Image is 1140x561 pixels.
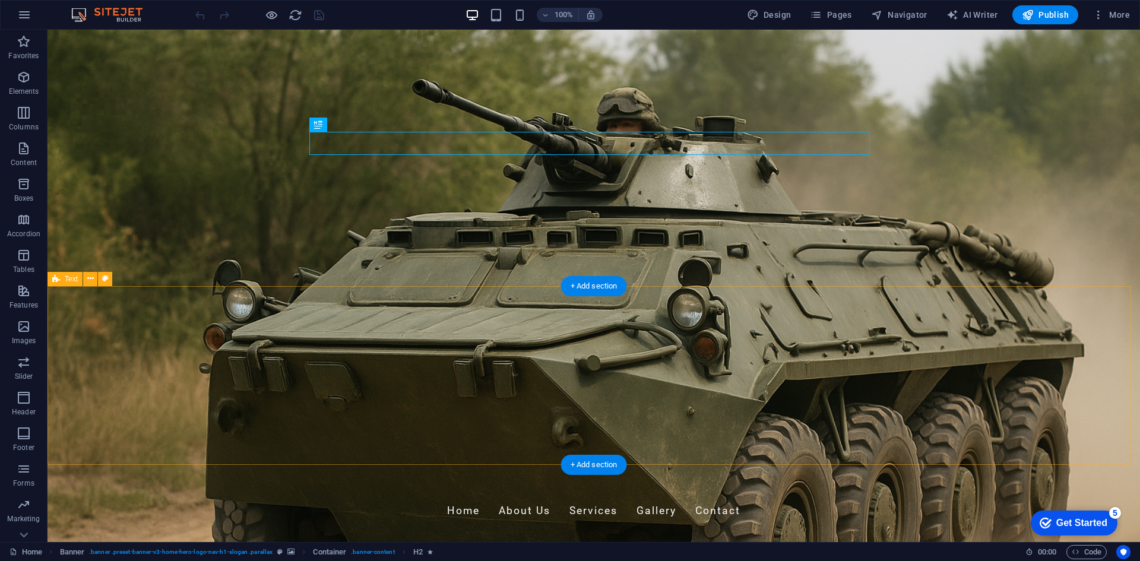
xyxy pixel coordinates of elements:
[810,9,851,21] span: Pages
[1066,545,1107,559] button: Code
[1038,545,1056,559] span: 00 00
[561,276,627,296] div: + Add section
[15,372,33,381] p: Slider
[289,8,302,22] i: Reload page
[13,443,34,452] p: Footer
[413,545,423,559] span: Click to select. Double-click to edit
[7,514,40,524] p: Marketing
[585,9,596,20] i: On resize automatically adjust zoom level to fit chosen device.
[313,545,346,559] span: Click to select. Double-click to edit
[60,545,433,559] nav: breadcrumb
[13,265,34,274] p: Tables
[946,9,998,21] span: AI Writer
[1012,5,1078,24] button: Publish
[1046,547,1048,556] span: :
[9,87,39,96] p: Elements
[1116,545,1130,559] button: Usercentrics
[351,545,394,559] span: . banner-content
[866,5,932,24] button: Navigator
[14,194,34,203] p: Boxes
[12,407,36,417] p: Header
[747,9,791,21] span: Design
[427,549,433,555] i: Element contains an animation
[742,5,796,24] div: Design (Ctrl+Alt+Y)
[88,2,100,14] div: 5
[9,300,38,310] p: Features
[8,51,39,61] p: Favorites
[277,549,283,555] i: This element is a customizable preset
[742,5,796,24] button: Design
[871,9,927,21] span: Navigator
[287,549,294,555] i: This element contains a background
[65,275,78,283] span: Text
[288,8,302,22] button: reload
[11,158,37,167] p: Content
[561,455,627,475] div: + Add section
[1088,5,1135,24] button: More
[9,545,42,559] a: Click to cancel selection. Double-click to open Pages
[264,8,278,22] button: Click here to leave preview mode and continue editing
[7,229,40,239] p: Accordion
[35,13,86,24] div: Get Started
[1092,9,1130,21] span: More
[942,5,1003,24] button: AI Writer
[89,545,273,559] span: . banner .preset-banner-v3-home-hero-logo-nav-h1-slogan .parallax
[68,8,157,22] img: Editor Logo
[9,122,39,132] p: Columns
[1025,545,1057,559] h6: Session time
[12,336,36,346] p: Images
[1072,545,1101,559] span: Code
[9,6,96,31] div: Get Started 5 items remaining, 0% complete
[60,545,85,559] span: Click to select. Double-click to edit
[555,8,574,22] h6: 100%
[13,478,34,488] p: Forms
[805,5,856,24] button: Pages
[1022,9,1069,21] span: Publish
[537,8,579,22] button: 100%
